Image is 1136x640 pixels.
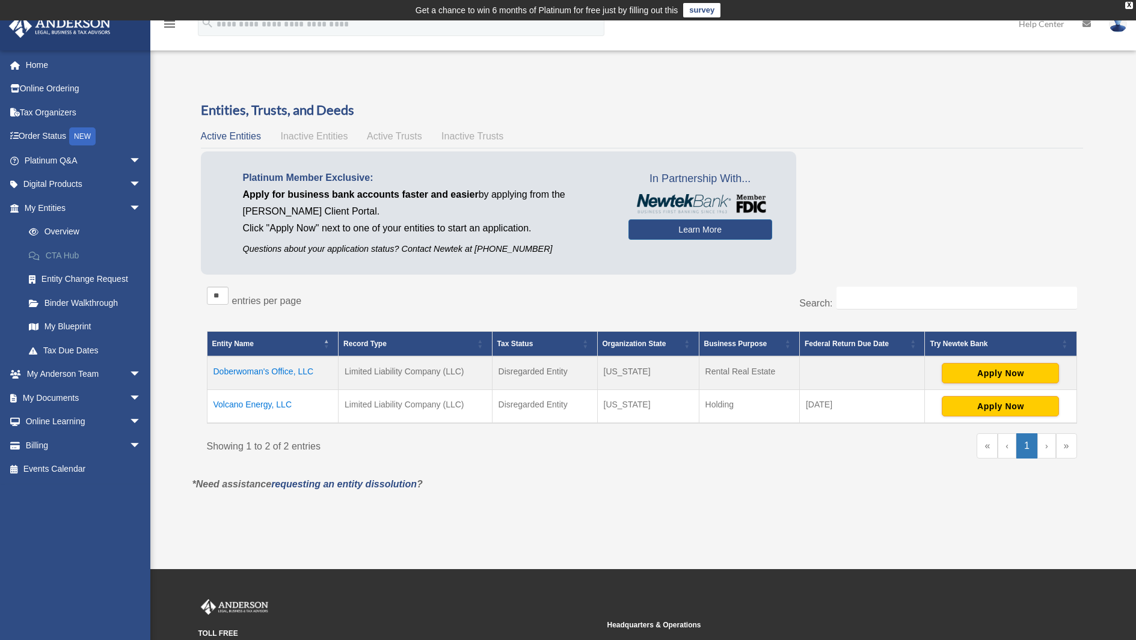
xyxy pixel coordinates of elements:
[8,433,159,457] a: Billingarrow_drop_down
[603,340,666,348] span: Organization State
[129,386,153,410] span: arrow_drop_down
[634,194,766,213] img: NewtekBankLogoSM.png
[232,296,302,306] label: entries per page
[799,331,925,356] th: Federal Return Due Date: Activate to sort
[942,363,1059,383] button: Apply Now
[129,196,153,221] span: arrow_drop_down
[129,148,153,173] span: arrow_drop_down
[243,186,610,220] p: by applying from the [PERSON_NAME] Client Portal.
[683,3,720,17] a: survey
[492,356,597,390] td: Disregarded Entity
[8,172,159,197] a: Digital Productsarrow_drop_down
[597,331,699,356] th: Organization State: Activate to sort
[1125,2,1133,9] div: close
[201,101,1083,120] h3: Entities, Trusts, and Deeds
[1056,433,1077,459] a: Last
[207,331,339,356] th: Entity Name: Activate to invert sorting
[207,389,339,423] td: Volcano Energy, LLC
[243,189,479,200] span: Apply for business bank accounts faster and easier
[339,356,492,390] td: Limited Liability Company (LLC)
[607,619,1008,632] small: Headquarters & Operations
[699,389,799,423] td: Holding
[492,389,597,423] td: Disregarded Entity
[925,331,1076,356] th: Try Newtek Bank : Activate to sort
[1037,433,1056,459] a: Next
[243,220,610,237] p: Click "Apply Now" next to one of your entities to start an application.
[8,410,159,434] a: Online Learningarrow_drop_down
[17,315,159,339] a: My Blueprint
[129,433,153,458] span: arrow_drop_down
[201,131,261,141] span: Active Entities
[129,362,153,387] span: arrow_drop_down
[198,599,271,615] img: Anderson Advisors Platinum Portal
[8,457,159,481] a: Events Calendar
[799,298,832,308] label: Search:
[339,389,492,423] td: Limited Liability Company (LLC)
[162,17,177,31] i: menu
[243,242,610,257] p: Questions about your application status? Contact Newtek at [PHONE_NUMBER]
[8,100,159,124] a: Tax Organizers
[192,479,423,489] em: *Need assistance ?
[597,389,699,423] td: [US_STATE]
[1109,15,1127,32] img: User Pic
[930,337,1058,351] div: Try Newtek Bank
[8,386,159,410] a: My Documentsarrow_drop_down
[17,338,159,362] a: Tax Due Dates
[942,396,1059,416] button: Apply Now
[597,356,699,390] td: [US_STATE]
[8,148,159,172] a: Platinum Q&Aarrow_drop_down
[1016,433,1037,459] a: 1
[17,267,159,291] a: Entity Change Request
[704,340,767,348] span: Business Purpose
[201,16,214,29] i: search
[8,77,159,101] a: Online Ordering
[69,127,96,145] div: NEW
[243,169,610,186] p: Platinum Member Exclusive:
[805,340,889,348] span: Federal Return Due Date
[17,220,153,244] a: Overview
[8,362,159,386] a: My Anderson Teamarrow_drop_down
[198,627,599,640] small: TOLL FREE
[280,131,348,141] span: Inactive Entities
[162,21,177,31] a: menu
[129,410,153,434] span: arrow_drop_down
[212,340,254,348] span: Entity Name
[8,196,159,220] a: My Entitiesarrow_drop_down
[17,243,159,267] a: CTA Hub
[17,291,159,315] a: Binder Walkthrough
[799,389,925,423] td: [DATE]
[367,131,422,141] span: Active Trusts
[8,124,159,149] a: Order StatusNEW
[441,131,503,141] span: Inactive Trusts
[339,331,492,356] th: Record Type: Activate to sort
[5,14,114,38] img: Anderson Advisors Platinum Portal
[998,433,1016,459] a: Previous
[492,331,597,356] th: Tax Status: Activate to sort
[628,219,772,240] a: Learn More
[207,433,633,455] div: Showing 1 to 2 of 2 entries
[271,479,417,489] a: requesting an entity dissolution
[207,356,339,390] td: Doberwoman's Office, LLC
[343,340,387,348] span: Record Type
[416,3,678,17] div: Get a chance to win 6 months of Platinum for free just by filling out this
[699,331,799,356] th: Business Purpose: Activate to sort
[977,433,998,459] a: First
[129,172,153,197] span: arrow_drop_down
[699,356,799,390] td: Rental Real Estate
[628,169,772,189] span: In Partnership With...
[497,340,533,348] span: Tax Status
[8,53,159,77] a: Home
